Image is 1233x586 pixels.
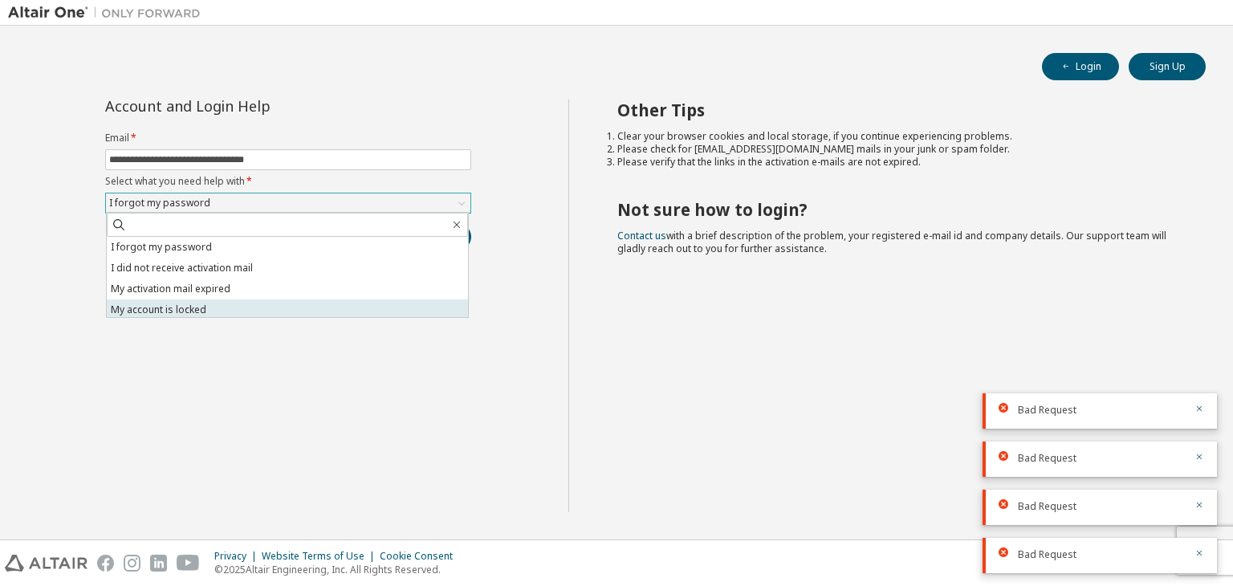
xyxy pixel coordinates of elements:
li: I forgot my password [107,237,468,258]
div: Account and Login Help [105,100,398,112]
div: I forgot my password [107,194,213,212]
div: I forgot my password [106,193,470,213]
img: facebook.svg [97,555,114,572]
img: linkedin.svg [150,555,167,572]
span: Bad Request [1018,452,1076,465]
label: Select what you need help with [105,175,471,188]
div: Website Terms of Use [262,550,380,563]
img: altair_logo.svg [5,555,87,572]
button: Sign Up [1129,53,1206,80]
a: Contact us [617,229,666,242]
p: © 2025 Altair Engineering, Inc. All Rights Reserved. [214,563,462,576]
h2: Not sure how to login? [617,199,1178,220]
img: youtube.svg [177,555,200,572]
span: Bad Request [1018,548,1076,561]
span: Bad Request [1018,500,1076,513]
button: Login [1042,53,1119,80]
h2: Other Tips [617,100,1178,120]
label: Email [105,132,471,144]
div: Cookie Consent [380,550,462,563]
span: with a brief description of the problem, your registered e-mail id and company details. Our suppo... [617,229,1166,255]
li: Please verify that the links in the activation e-mails are not expired. [617,156,1178,169]
li: Please check for [EMAIL_ADDRESS][DOMAIN_NAME] mails in your junk or spam folder. [617,143,1178,156]
div: Privacy [214,550,262,563]
span: Bad Request [1018,404,1076,417]
img: instagram.svg [124,555,140,572]
li: Clear your browser cookies and local storage, if you continue experiencing problems. [617,130,1178,143]
img: Altair One [8,5,209,21]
